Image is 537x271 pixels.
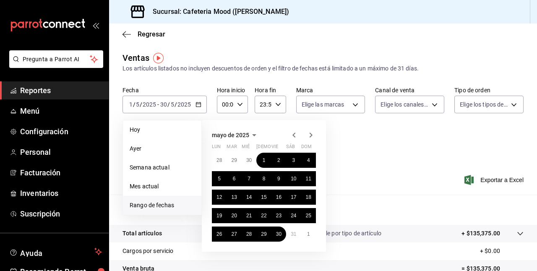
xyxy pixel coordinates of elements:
[212,130,259,140] button: mayo de 2025
[301,190,316,205] button: 18 de mayo de 2025
[140,101,142,108] span: /
[153,53,164,63] img: Tooltip marker
[92,22,99,29] button: open_drawer_menu
[261,231,266,237] abbr: 29 de mayo de 2025
[146,7,289,17] h3: Sucursal: Cafeteria Mood ([PERSON_NAME])
[454,87,524,93] label: Tipo de orden
[286,153,301,168] button: 3 de mayo de 2025
[175,101,177,108] span: /
[246,157,252,163] abbr: 30 de abril de 2025
[256,144,306,153] abbr: jueves
[271,144,278,153] abbr: viernes
[130,125,195,134] span: Hoy
[216,157,222,163] abbr: 28 de abril de 2025
[291,194,296,200] abbr: 17 de mayo de 2025
[242,208,256,223] button: 21 de mayo de 2025
[138,30,165,38] span: Regresar
[20,167,102,178] span: Facturación
[291,231,296,237] abbr: 31 de mayo de 2025
[301,208,316,223] button: 25 de mayo de 2025
[301,227,316,242] button: 1 de junio de 2025
[20,126,102,137] span: Configuración
[123,30,165,38] button: Regresar
[212,190,227,205] button: 12 de mayo de 2025
[256,190,271,205] button: 15 de mayo de 2025
[167,101,170,108] span: /
[227,227,241,242] button: 27 de mayo de 2025
[177,101,191,108] input: ----
[160,101,167,108] input: --
[242,153,256,168] button: 30 de abril de 2025
[227,190,241,205] button: 13 de mayo de 2025
[123,87,207,93] label: Fecha
[286,171,301,186] button: 10 de mayo de 2025
[170,101,175,108] input: --
[263,157,266,163] abbr: 1 de mayo de 2025
[256,171,271,186] button: 8 de mayo de 2025
[246,231,252,237] abbr: 28 de mayo de 2025
[129,101,133,108] input: --
[277,176,280,182] abbr: 9 de mayo de 2025
[212,132,249,138] span: mayo de 2025
[123,52,149,64] div: Ventas
[271,171,286,186] button: 9 de mayo de 2025
[242,190,256,205] button: 14 de mayo de 2025
[136,101,140,108] input: --
[301,144,312,153] abbr: domingo
[242,144,250,153] abbr: miércoles
[233,176,236,182] abbr: 6 de mayo de 2025
[286,190,301,205] button: 17 de mayo de 2025
[292,157,295,163] abbr: 3 de mayo de 2025
[461,229,500,238] p: + $135,375.00
[296,87,365,93] label: Marca
[242,227,256,242] button: 28 de mayo de 2025
[246,213,252,219] abbr: 21 de mayo de 2025
[133,101,136,108] span: /
[20,188,102,199] span: Inventarios
[261,194,266,200] abbr: 15 de mayo de 2025
[480,247,524,255] p: + $0.00
[246,194,252,200] abbr: 14 de mayo de 2025
[123,247,174,255] p: Cargos por servicio
[261,213,266,219] abbr: 22 de mayo de 2025
[242,171,256,186] button: 7 de mayo de 2025
[291,213,296,219] abbr: 24 de mayo de 2025
[227,208,241,223] button: 20 de mayo de 2025
[212,227,227,242] button: 26 de mayo de 2025
[466,175,524,185] button: Exportar a Excel
[123,229,162,238] p: Total artículos
[212,171,227,186] button: 5 de mayo de 2025
[123,64,524,73] div: Los artículos listados no incluyen descuentos de orden y el filtro de fechas está limitado a un m...
[256,153,271,168] button: 1 de mayo de 2025
[20,208,102,219] span: Suscripción
[302,100,344,109] span: Elige las marcas
[20,247,91,257] span: Ayuda
[216,231,222,237] abbr: 26 de mayo de 2025
[218,176,221,182] abbr: 5 de mayo de 2025
[271,227,286,242] button: 30 de mayo de 2025
[301,171,316,186] button: 11 de mayo de 2025
[231,157,237,163] abbr: 29 de abril de 2025
[381,100,429,109] span: Elige los canales de venta
[460,100,508,109] span: Elige los tipos de orden
[277,157,280,163] abbr: 2 de mayo de 2025
[271,153,286,168] button: 2 de mayo de 2025
[263,176,266,182] abbr: 8 de mayo de 2025
[256,208,271,223] button: 22 de mayo de 2025
[306,213,311,219] abbr: 25 de mayo de 2025
[9,50,103,68] button: Pregunta a Parrot AI
[20,146,102,158] span: Personal
[307,231,310,237] abbr: 1 de junio de 2025
[271,208,286,223] button: 23 de mayo de 2025
[227,171,241,186] button: 6 de mayo de 2025
[130,182,195,191] span: Mes actual
[306,176,311,182] abbr: 11 de mayo de 2025
[306,194,311,200] abbr: 18 de mayo de 2025
[276,194,282,200] abbr: 16 de mayo de 2025
[130,144,195,153] span: Ayer
[212,144,221,153] abbr: lunes
[248,176,250,182] abbr: 7 de mayo de 2025
[23,55,90,64] span: Pregunta a Parrot AI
